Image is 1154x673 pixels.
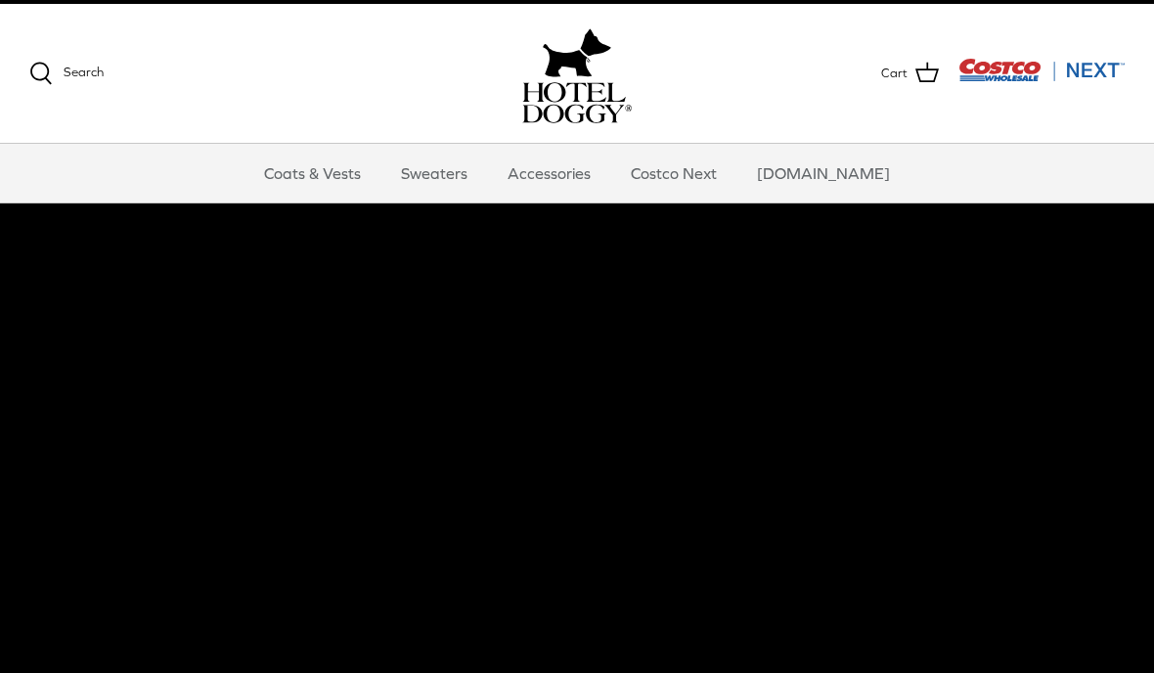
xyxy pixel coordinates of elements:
a: Search [29,62,104,85]
span: Cart [881,64,908,84]
a: Cart [881,61,939,86]
a: Accessories [490,144,608,202]
a: Visit Costco Next [958,70,1125,85]
img: hoteldoggy.com [543,23,611,82]
span: Search [64,65,104,79]
a: Coats & Vests [246,144,378,202]
a: Sweaters [383,144,485,202]
img: hoteldoggycom [522,82,632,123]
a: [DOMAIN_NAME] [739,144,908,202]
a: Costco Next [613,144,734,202]
img: Costco Next [958,58,1125,82]
a: hoteldoggy.com hoteldoggycom [522,23,632,123]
